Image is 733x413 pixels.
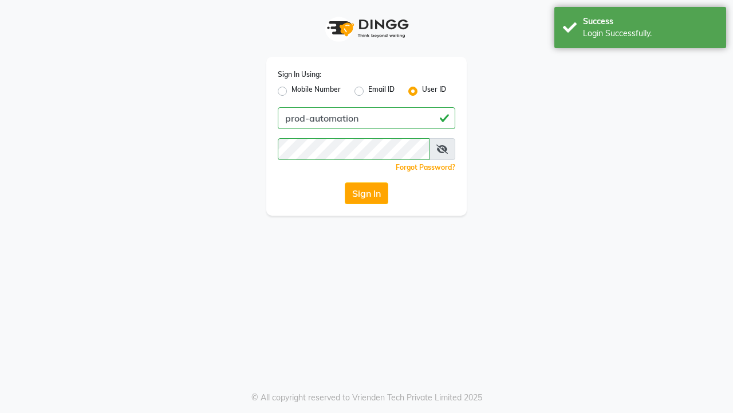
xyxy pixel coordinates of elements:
[278,138,429,160] input: Username
[278,69,321,80] label: Sign In Using:
[278,107,455,129] input: Username
[422,84,446,98] label: User ID
[583,28,718,40] div: Login Successfully.
[583,15,718,28] div: Success
[291,84,341,98] label: Mobile Number
[321,11,412,45] img: logo1.svg
[368,84,395,98] label: Email ID
[345,182,388,204] button: Sign In
[396,163,455,172] a: Forgot Password?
